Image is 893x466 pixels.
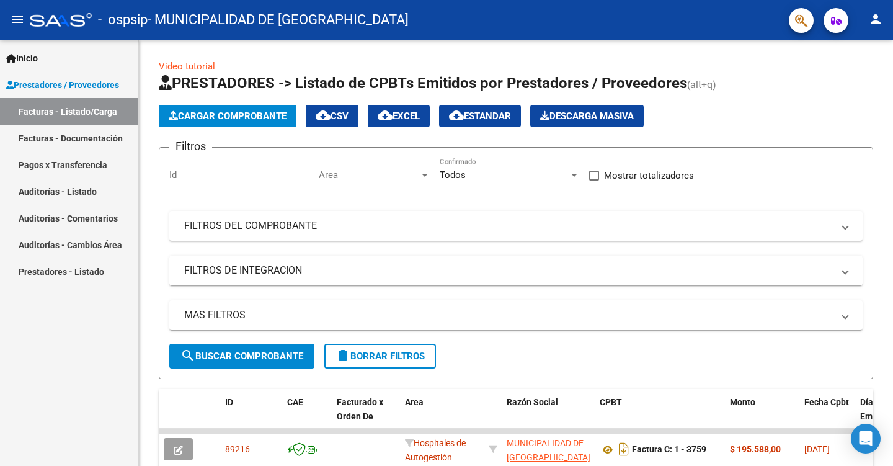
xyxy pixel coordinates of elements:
mat-expansion-panel-header: FILTROS DE INTEGRACION [169,256,863,285]
strong: $ 195.588,00 [730,444,781,454]
span: PRESTADORES -> Listado de CPBTs Emitidos por Prestadores / Proveedores [159,74,687,92]
mat-icon: delete [335,348,350,363]
span: EXCEL [378,110,420,122]
div: Open Intercom Messenger [851,424,881,454]
span: Borrar Filtros [335,351,425,362]
datatable-header-cell: CPBT [595,389,725,444]
button: EXCEL [368,105,430,127]
mat-expansion-panel-header: MAS FILTROS [169,300,863,330]
app-download-masive: Descarga masiva de comprobantes (adjuntos) [530,105,644,127]
button: Borrar Filtros [324,344,436,369]
span: Todos [440,169,466,181]
mat-icon: cloud_download [316,108,331,123]
span: ID [225,397,233,407]
h3: Filtros [169,138,212,155]
mat-icon: cloud_download [378,108,393,123]
span: - ospsip [98,6,148,34]
span: Buscar Comprobante [180,351,303,362]
button: CSV [306,105,358,127]
mat-panel-title: FILTROS DE INTEGRACION [184,264,833,277]
span: Hospitales de Autogestión [405,438,466,462]
datatable-header-cell: Fecha Cpbt [799,389,855,444]
datatable-header-cell: CAE [282,389,332,444]
span: (alt+q) [687,79,716,91]
mat-icon: cloud_download [449,108,464,123]
span: Fecha Cpbt [804,397,849,407]
span: Area [319,169,419,181]
mat-panel-title: FILTROS DEL COMPROBANTE [184,219,833,233]
span: Facturado x Orden De [337,397,383,421]
span: Razón Social [507,397,558,407]
div: 30647611946 [507,436,590,462]
span: Mostrar totalizadores [604,168,694,183]
span: [DATE] [804,444,830,454]
span: CPBT [600,397,622,407]
mat-expansion-panel-header: FILTROS DEL COMPROBANTE [169,211,863,241]
span: CAE [287,397,303,407]
button: Descarga Masiva [530,105,644,127]
datatable-header-cell: Facturado x Orden De [332,389,400,444]
button: Cargar Comprobante [159,105,296,127]
span: Area [405,397,424,407]
datatable-header-cell: Monto [725,389,799,444]
i: Descargar documento [616,439,632,459]
mat-icon: search [180,348,195,363]
datatable-header-cell: Area [400,389,484,444]
span: 89216 [225,444,250,454]
span: Cargar Comprobante [169,110,287,122]
strong: Factura C: 1 - 3759 [632,445,706,455]
mat-icon: person [868,12,883,27]
mat-panel-title: MAS FILTROS [184,308,833,322]
span: MUNICIPALIDAD DE [GEOGRAPHIC_DATA] [507,438,590,462]
span: - MUNICIPALIDAD DE [GEOGRAPHIC_DATA] [148,6,409,34]
button: Estandar [439,105,521,127]
span: CSV [316,110,349,122]
span: Estandar [449,110,511,122]
datatable-header-cell: Razón Social [502,389,595,444]
mat-icon: menu [10,12,25,27]
span: Inicio [6,52,38,65]
span: Monto [730,397,755,407]
datatable-header-cell: ID [220,389,282,444]
button: Buscar Comprobante [169,344,314,369]
span: Prestadores / Proveedores [6,78,119,92]
a: Video tutorial [159,61,215,72]
span: Descarga Masiva [540,110,634,122]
